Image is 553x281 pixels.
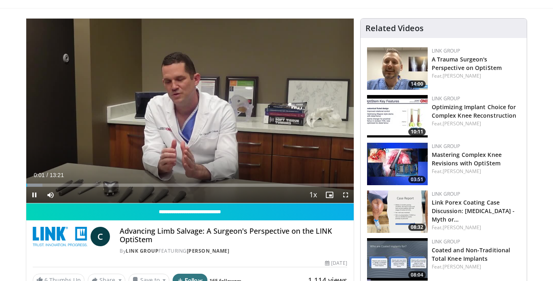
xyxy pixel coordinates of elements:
[432,151,502,167] a: Mastering Complex Knee Revisions with OptiStem
[367,95,428,137] a: 10:11
[367,47,428,90] img: 55ee4ed7-d778-4593-a1f8-eedff01de705.150x105_q85_crop-smart_upscale.jpg
[408,128,426,135] span: 10:11
[432,190,460,197] a: LINK Group
[34,172,44,178] span: 0:01
[367,190,428,233] img: b8f93100-df87-43ac-9db3-779841ab5d7c.png.150x105_q85_crop-smart_upscale.png
[120,247,347,255] div: By FEATURING
[365,23,424,33] h4: Related Videos
[120,227,347,244] h4: Advancing Limb Salvage: A Surgeon's Perspective on the LINK OptiStem
[443,168,481,175] a: [PERSON_NAME]
[408,224,426,231] span: 08:32
[305,187,321,203] button: Playback Rate
[42,187,59,203] button: Mute
[26,19,354,203] video-js: Video Player
[367,47,428,90] a: 14:00
[432,55,502,72] a: A Trauma Surgeon's Perspective on OptiStem
[367,143,428,185] a: 03:51
[443,263,481,270] a: [PERSON_NAME]
[126,247,158,254] a: LINK Group
[443,72,481,79] a: [PERSON_NAME]
[367,143,428,185] img: 334fd20f-7ac8-48fb-845e-db50effc76d4.150x105_q85_crop-smart_upscale.jpg
[187,247,230,254] a: [PERSON_NAME]
[367,238,428,281] img: 78b4d8e4-fc70-4b72-8151-98e849fda647.150x105_q85_crop-smart_upscale.jpg
[26,187,42,203] button: Pause
[432,47,460,54] a: LINK Group
[408,176,426,183] span: 03:51
[408,271,426,279] span: 08:04
[432,103,517,119] a: Optimizing Implant Choice for Complex Knee Reconstruction
[443,224,481,231] a: [PERSON_NAME]
[26,184,354,187] div: Progress Bar
[432,224,520,231] div: Feat.
[443,120,481,127] a: [PERSON_NAME]
[432,246,511,262] a: Coated and Non-Traditional Total Knee Implants
[432,199,515,223] a: Link Porex Coating Case Discussion: [MEDICAL_DATA] - Myth or…
[432,72,520,80] div: Feat.
[46,172,48,178] span: /
[432,263,520,270] div: Feat.
[338,187,354,203] button: Fullscreen
[367,190,428,233] a: 08:32
[432,120,520,127] div: Feat.
[367,95,428,137] img: 71a7a629-524d-4eaa-a619-5fe6eb73ccbe.150x105_q85_crop-smart_upscale.jpg
[50,172,64,178] span: 13:21
[325,260,347,267] div: [DATE]
[33,227,87,246] img: LINK Group
[321,187,338,203] button: Enable picture-in-picture mode
[408,80,426,88] span: 14:00
[432,238,460,245] a: LINK Group
[432,95,460,102] a: LINK Group
[432,168,520,175] div: Feat.
[91,227,110,246] a: C
[432,143,460,150] a: LINK Group
[367,238,428,281] a: 08:04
